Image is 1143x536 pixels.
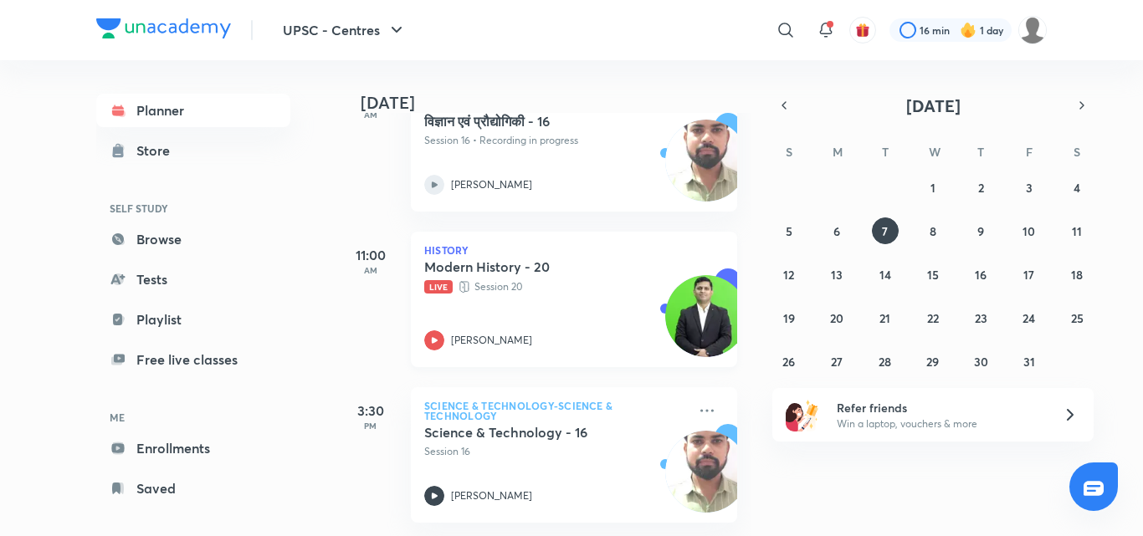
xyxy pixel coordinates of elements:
[1072,223,1082,239] abbr: October 11, 2025
[1064,217,1090,244] button: October 11, 2025
[1023,223,1035,239] abbr: October 10, 2025
[96,472,290,505] a: Saved
[786,144,792,160] abbr: Sunday
[1074,180,1080,196] abbr: October 4, 2025
[930,180,935,196] abbr: October 1, 2025
[872,304,899,331] button: October 21, 2025
[920,348,946,375] button: October 29, 2025
[96,18,231,38] img: Company Logo
[831,267,843,283] abbr: October 13, 2025
[977,223,984,239] abbr: October 9, 2025
[977,144,984,160] abbr: Thursday
[930,223,936,239] abbr: October 8, 2025
[927,310,939,326] abbr: October 22, 2025
[1016,217,1043,244] button: October 10, 2025
[967,304,994,331] button: October 23, 2025
[424,424,633,441] h5: Science & Technology - 16
[920,261,946,288] button: October 15, 2025
[424,113,633,130] h5: विज्ञान एवं प्रौद्योगिकी - 16
[96,222,290,256] a: Browse
[96,431,290,465] a: Enrollments
[337,265,404,275] p: AM
[337,110,404,120] p: AM
[96,403,290,431] h6: ME
[337,401,404,421] h5: 3:30
[823,261,850,288] button: October 13, 2025
[974,354,988,370] abbr: October 30, 2025
[96,134,290,167] a: Store
[96,194,290,222] h6: SELF STUDY
[424,133,687,148] p: Session 16 • Recording in progress
[1016,304,1043,331] button: October 24, 2025
[906,94,961,117] span: [DATE]
[1071,267,1083,283] abbr: October 18, 2025
[1023,310,1035,326] abbr: October 24, 2025
[920,174,946,201] button: October 1, 2025
[776,348,802,375] button: October 26, 2025
[823,304,850,331] button: October 20, 2025
[424,258,633,275] h5: Modern History - 20
[1064,304,1090,331] button: October 25, 2025
[872,348,899,375] button: October 28, 2025
[1074,144,1080,160] abbr: Saturday
[1064,174,1090,201] button: October 4, 2025
[361,93,754,113] h4: [DATE]
[1071,310,1084,326] abbr: October 25, 2025
[1026,144,1033,160] abbr: Friday
[967,217,994,244] button: October 9, 2025
[337,421,404,431] p: PM
[837,416,1043,431] p: Win a laptop, vouchers & more
[424,245,724,255] p: History
[96,18,231,43] a: Company Logo
[1016,261,1043,288] button: October 17, 2025
[337,245,404,265] h5: 11:00
[837,399,1043,416] h6: Refer friends
[975,310,987,326] abbr: October 23, 2025
[823,217,850,244] button: October 6, 2025
[96,343,290,376] a: Free live classes
[783,310,795,326] abbr: October 19, 2025
[776,261,802,288] button: October 12, 2025
[927,267,939,283] abbr: October 15, 2025
[96,303,290,336] a: Playlist
[1018,16,1047,44] img: Abhijeet Srivastav
[451,488,532,503] p: [PERSON_NAME]
[823,348,850,375] button: October 27, 2025
[926,354,939,370] abbr: October 29, 2025
[424,444,687,459] p: Session 16
[872,217,899,244] button: October 7, 2025
[879,267,891,283] abbr: October 14, 2025
[1023,354,1035,370] abbr: October 31, 2025
[786,223,792,239] abbr: October 5, 2025
[849,17,876,43] button: avatar
[978,180,984,196] abbr: October 2, 2025
[451,333,532,348] p: [PERSON_NAME]
[424,280,453,294] span: Live
[967,261,994,288] button: October 16, 2025
[879,354,891,370] abbr: October 28, 2025
[882,144,889,160] abbr: Tuesday
[1016,174,1043,201] button: October 3, 2025
[136,140,180,161] div: Store
[833,223,840,239] abbr: October 6, 2025
[776,304,802,331] button: October 19, 2025
[96,263,290,296] a: Tests
[451,177,532,192] p: [PERSON_NAME]
[776,217,802,244] button: October 5, 2025
[960,22,976,38] img: streak
[424,401,687,421] p: Science & Technology-Science & Technology
[872,261,899,288] button: October 14, 2025
[830,310,843,326] abbr: October 20, 2025
[920,304,946,331] button: October 22, 2025
[967,174,994,201] button: October 2, 2025
[273,13,417,47] button: UPSC - Centres
[424,278,687,295] p: Session 20
[1016,348,1043,375] button: October 31, 2025
[1064,261,1090,288] button: October 18, 2025
[882,223,888,239] abbr: October 7, 2025
[1023,267,1034,283] abbr: October 17, 2025
[783,267,794,283] abbr: October 12, 2025
[975,267,987,283] abbr: October 16, 2025
[967,348,994,375] button: October 30, 2025
[796,94,1070,117] button: [DATE]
